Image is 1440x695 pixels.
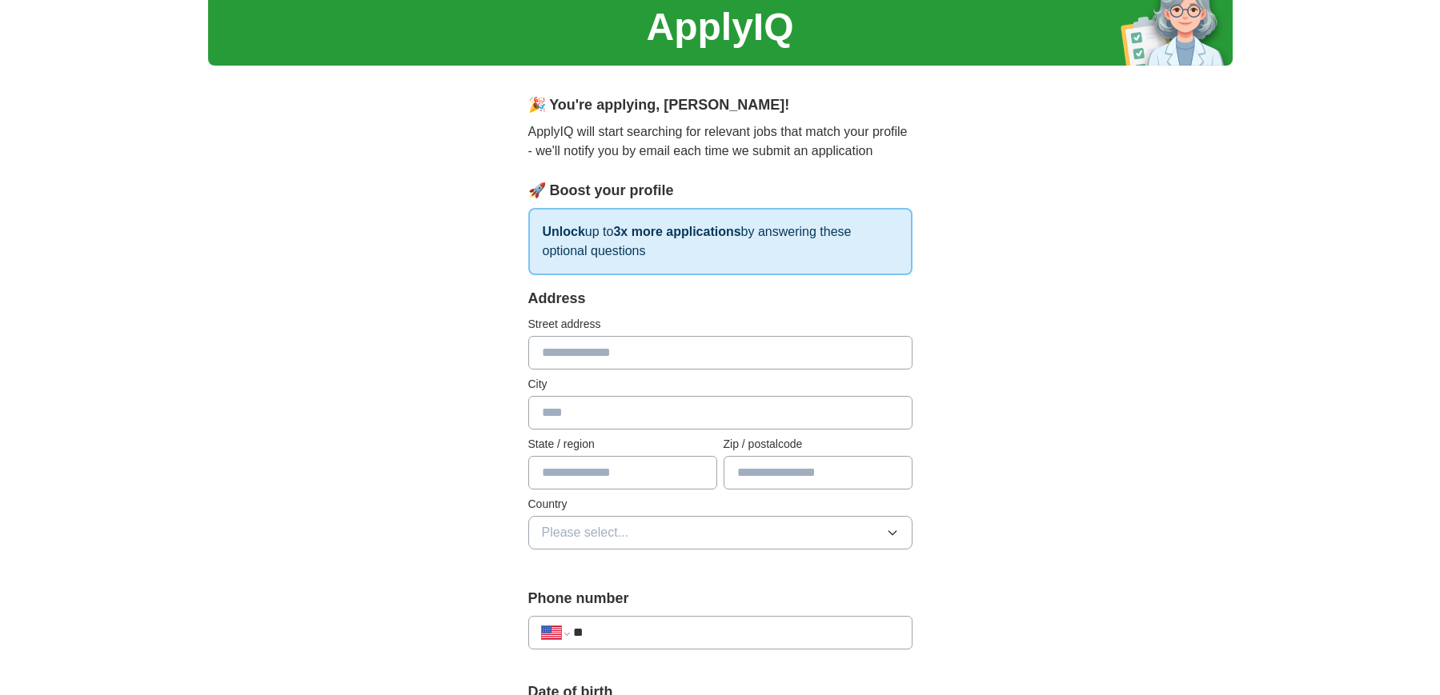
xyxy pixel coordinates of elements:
button: Please select... [528,516,913,549]
div: 🚀 Boost your profile [528,180,913,202]
label: City [528,376,913,393]
p: ApplyIQ will start searching for relevant jobs that match your profile - we'll notify you by emai... [528,122,913,161]
div: Address [528,288,913,310]
p: up to by answering these optional questions [528,208,913,275]
div: 🎉 You're applying , [PERSON_NAME] ! [528,94,913,116]
label: Phone number [528,588,913,609]
label: State / region [528,436,717,453]
label: Zip / postalcode [724,436,913,453]
label: Country [528,496,913,513]
strong: 3x more applications [613,225,740,238]
span: Please select... [542,523,629,542]
strong: Unlock [543,225,585,238]
label: Street address [528,316,913,333]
